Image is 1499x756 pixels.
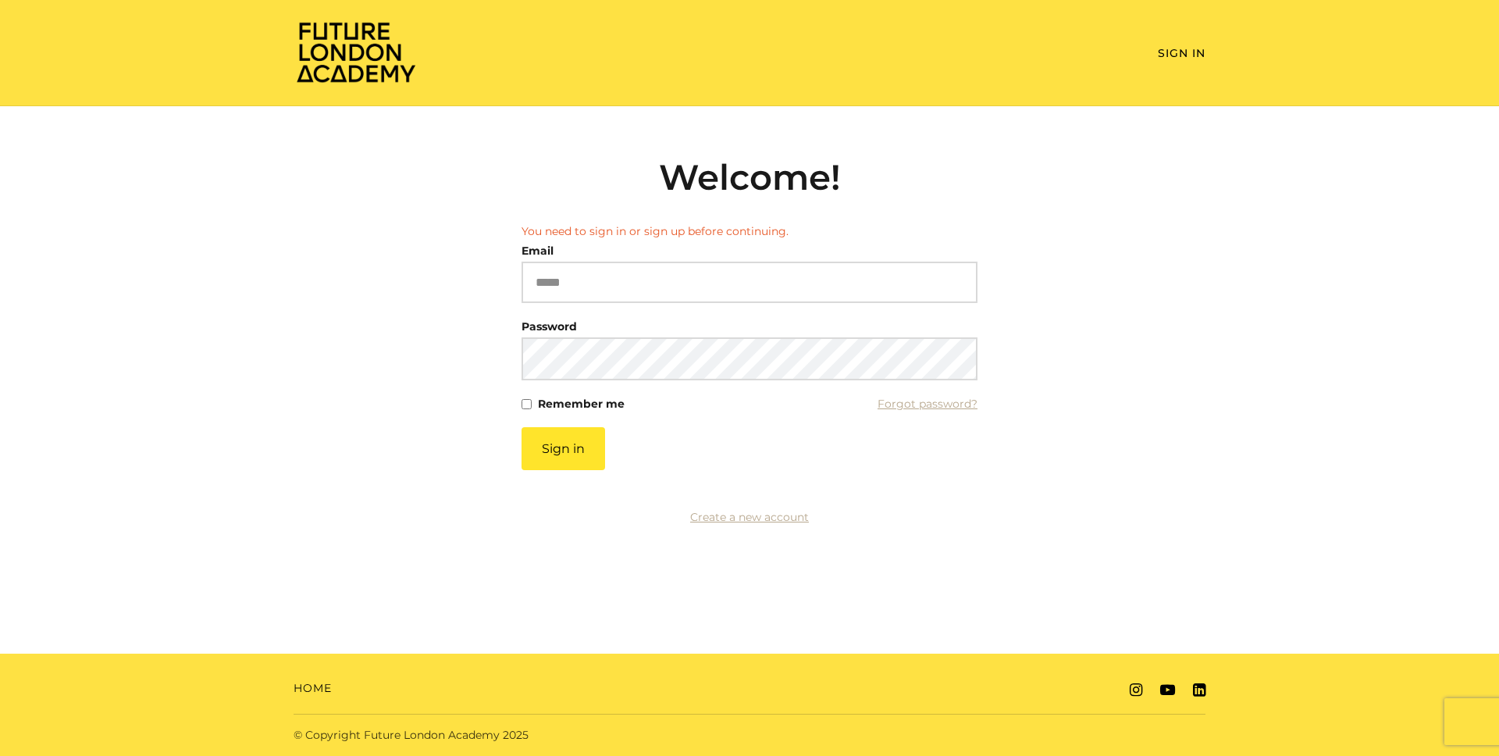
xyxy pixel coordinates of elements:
label: Password [522,316,577,337]
label: Email [522,240,554,262]
div: © Copyright Future London Academy 2025 [281,727,749,744]
a: Forgot password? [878,393,977,415]
img: Home Page [294,20,418,84]
h2: Welcome! [522,156,977,198]
li: You need to sign in or sign up before continuing. [522,223,977,240]
a: Create a new account [690,510,809,524]
a: Home [294,680,332,697]
label: Remember me [538,393,625,415]
a: Sign In [1158,46,1205,60]
button: Sign in [522,427,605,470]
